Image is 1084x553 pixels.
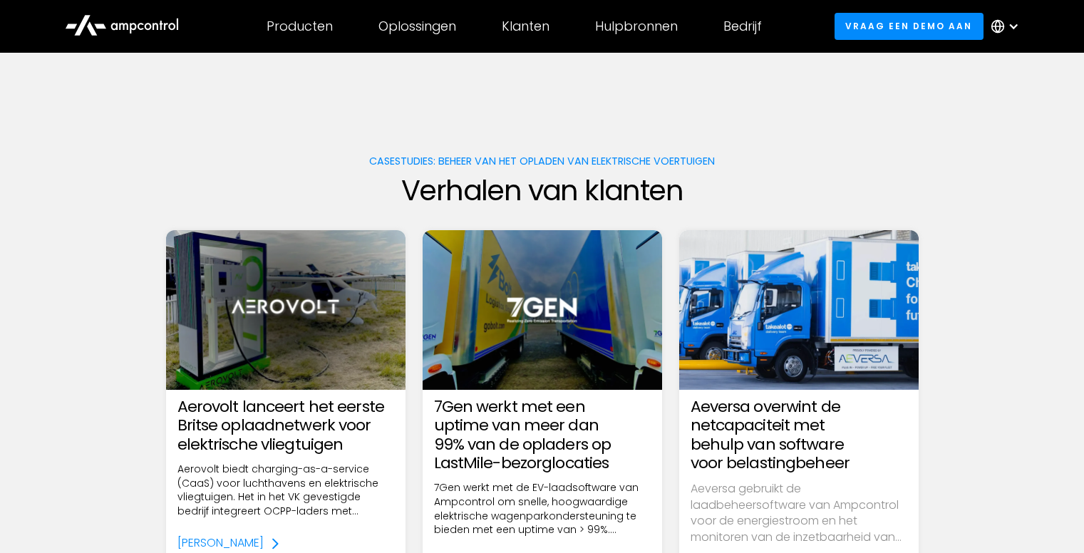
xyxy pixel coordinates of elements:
[267,19,333,34] div: Producten
[166,155,919,167] h1: Casestudies: beheer van het opladen van elektrische voertuigen
[177,535,264,551] div: [PERSON_NAME]
[166,173,919,207] h2: Verhalen van klanten
[502,19,549,34] div: Klanten
[434,481,651,537] p: 7Gen werkt met de EV-laadsoftware van Ampcontrol om snelle, hoogwaardige elektrische wagenparkond...
[595,19,678,34] div: Hulpbronnen
[378,19,456,34] div: Oplossingen
[835,13,984,39] a: Vraag een demo aan
[691,398,907,473] h3: Aeversa overwint de netcapaciteit met behulp van software voor belastingbeheer
[177,398,394,454] h3: Aerovolt lanceert het eerste Britse oplaadnetwerk voor elektrische vliegtuigen
[177,462,394,518] p: Aerovolt biedt charging-as-a-service (CaaS) voor luchthavens en elektrische vliegtuigen. Het in h...
[434,398,651,473] h3: 7Gen werkt met een uptime van meer dan 99% van de opladers op LastMile-bezorglocaties
[177,535,281,551] a: [PERSON_NAME]
[691,481,907,545] p: Aeversa gebruikt de laadbeheersoftware van Ampcontrol voor de energiestroom en het monitoren van ...
[723,19,762,34] div: Bedrijf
